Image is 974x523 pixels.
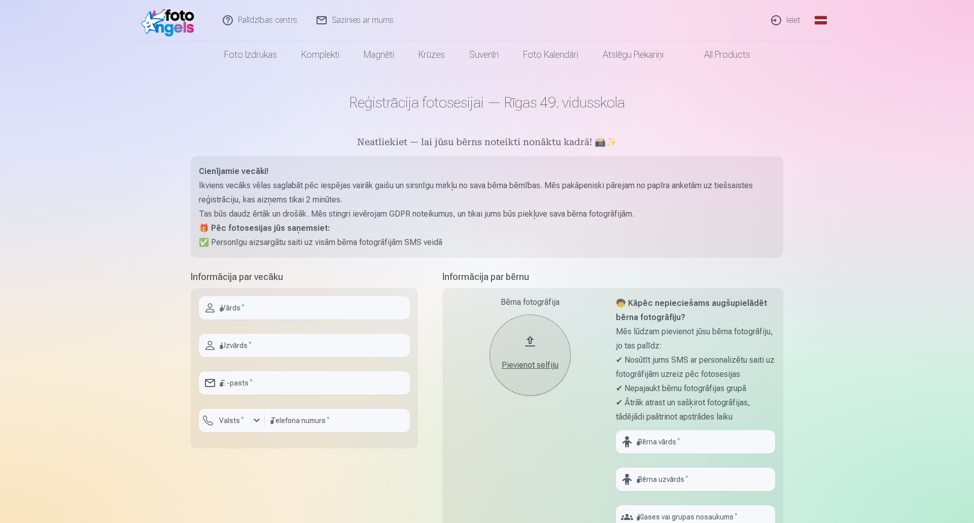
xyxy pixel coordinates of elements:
h5: Informācija par bērnu [442,270,783,284]
p: ✅ Personīgu aizsargātu saiti uz visām bērna fotogrāfijām SMS veidā [199,235,775,250]
a: Foto kalendāri [511,41,590,69]
strong: Cienījamie vecāki! [199,166,268,176]
h5: Informācija par vecāku [191,270,418,284]
h1: Reģistrācija fotosesijai — Rīgas 49. vidusskola [191,93,783,112]
p: ✔ Nosūtīt jums SMS ar personalizētu saiti uz fotogrāfijām uzreiz pēc fotosesijas [616,353,775,381]
strong: 🧒 Kāpēc nepieciešams augšupielādēt bērna fotogrāfiju? [616,298,767,322]
a: Atslēgu piekariņi [590,41,676,69]
p: ✔ Nepajaukt bērnu fotogrāfijas grupā [616,381,775,396]
a: All products [676,41,762,69]
div: Pievienot selfiju [500,359,561,371]
h5: Neatliekiet — lai jūsu bērns noteikti nonāktu kadrā! 📸✨ [191,136,783,150]
strong: 🎁 Pēc fotosesijas jūs saņemsiet: [199,223,330,233]
label: Valsts [215,415,248,426]
button: Pievienot selfiju [490,315,571,396]
a: Foto izdrukas [212,41,289,69]
div: Bērna fotogrāfija [450,296,610,308]
a: Krūzes [406,41,457,69]
a: Suvenīri [457,41,511,69]
p: ✔ Ātrāk atrast un sašķirot fotogrāfijas, tādējādi paātrinot apstrādes laiku [616,396,775,424]
p: Tas būs daudz ērtāk un drošāk. Mēs stingri ievērojam GDPR noteikumus, un tikai jums būs piekļuve ... [199,207,775,221]
img: /fa1 [141,4,199,37]
p: Mēs lūdzam pievienot jūsu bērna fotogrāfiju, jo tas palīdz: [616,325,775,353]
a: Komplekti [289,41,352,69]
p: Ikviens vecāks vēlas saglabāt pēc iespējas vairāk gaišu un sirsnīgu mirkļu no sava bērna bērnības... [199,179,775,207]
a: Magnēti [352,41,406,69]
button: Valsts* [199,409,265,432]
